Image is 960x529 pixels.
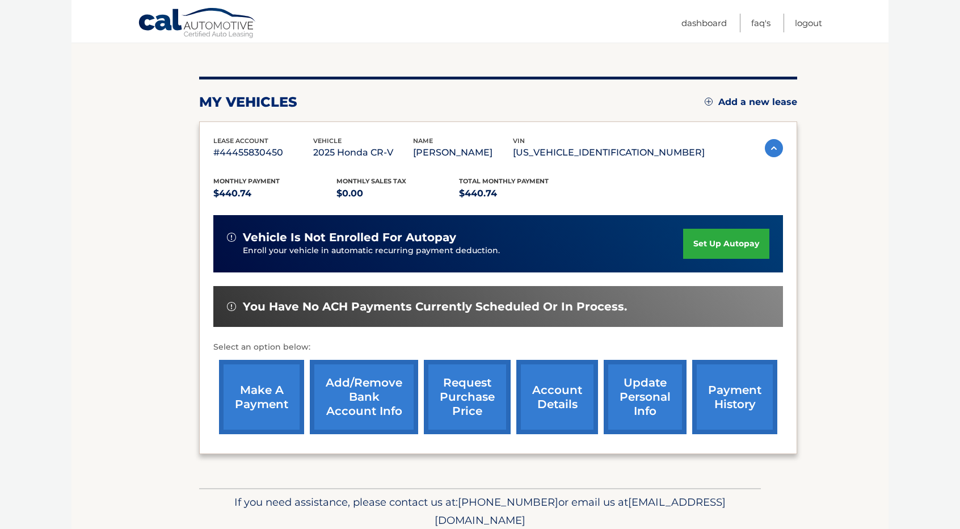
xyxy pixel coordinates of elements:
span: lease account [213,137,268,145]
img: add.svg [705,98,713,106]
span: vin [513,137,525,145]
a: Cal Automotive [138,7,257,40]
p: $440.74 [459,186,582,201]
img: accordion-active.svg [765,139,783,157]
span: vehicle [313,137,342,145]
a: set up autopay [683,229,769,259]
a: Add a new lease [705,96,797,108]
p: [PERSON_NAME] [413,145,513,161]
p: [US_VEHICLE_IDENTIFICATION_NUMBER] [513,145,705,161]
img: alert-white.svg [227,302,236,311]
span: Monthly sales Tax [336,177,406,185]
a: Dashboard [681,14,727,32]
a: request purchase price [424,360,511,434]
p: Select an option below: [213,341,783,354]
a: Logout [795,14,822,32]
img: alert-white.svg [227,233,236,242]
a: update personal info [604,360,687,434]
a: payment history [692,360,777,434]
a: account details [516,360,598,434]
p: #44455830450 [213,145,313,161]
p: 2025 Honda CR-V [313,145,413,161]
a: FAQ's [751,14,770,32]
span: [EMAIL_ADDRESS][DOMAIN_NAME] [435,496,726,527]
h2: my vehicles [199,94,297,111]
p: Enroll your vehicle in automatic recurring payment deduction. [243,245,683,257]
span: name [413,137,433,145]
span: vehicle is not enrolled for autopay [243,230,456,245]
a: Add/Remove bank account info [310,360,418,434]
span: [PHONE_NUMBER] [458,496,558,509]
span: Monthly Payment [213,177,280,185]
span: You have no ACH payments currently scheduled or in process. [243,300,627,314]
p: $440.74 [213,186,336,201]
span: Total Monthly Payment [459,177,549,185]
p: $0.00 [336,186,460,201]
a: make a payment [219,360,304,434]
